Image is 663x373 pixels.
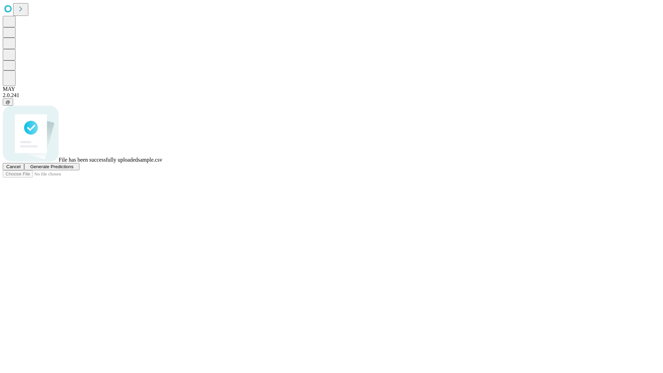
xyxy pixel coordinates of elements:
span: Cancel [6,164,21,169]
span: Generate Predictions [30,164,73,169]
div: MAY [3,86,660,92]
button: @ [3,98,13,106]
span: File has been successfully uploaded [59,157,138,163]
button: Cancel [3,163,24,170]
span: sample.csv [138,157,162,163]
span: @ [6,99,10,105]
div: 2.0.241 [3,92,660,98]
button: Generate Predictions [24,163,79,170]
